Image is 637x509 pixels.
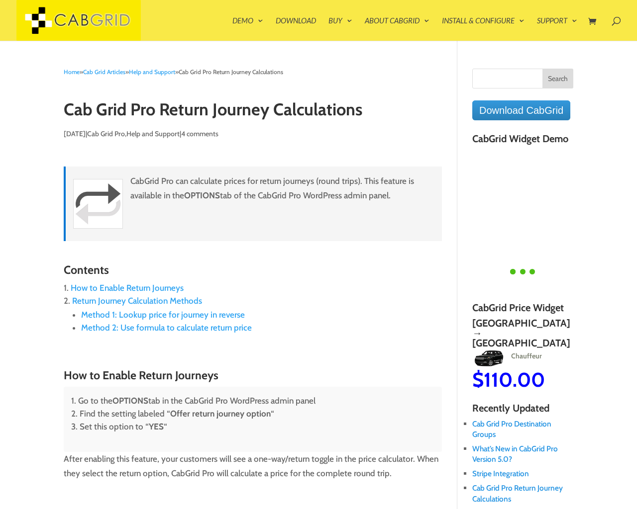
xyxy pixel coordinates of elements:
span: » » » [64,68,283,76]
a: Home [64,68,80,76]
span: 35.00 [484,357,538,382]
h2: Contents [64,264,442,281]
input: Search [542,69,573,88]
span: MPV [500,341,518,350]
a: Download CabGrid [472,100,570,120]
a: Help and Support [129,68,175,76]
a: 4 comments [181,129,218,138]
div: CabGrid Pro can calculate prices for return journeys (round trips). This feature is available in ... [64,167,442,241]
a: How to Enable Return Journeys [71,283,184,293]
div: Cab Grid could not load JavaScript components. Check your plugins and theme/template for conflicts [472,255,573,287]
a: Method 2: Use formula to calculate return price [81,323,252,333]
h4: CabGrid Price Widget [472,302,573,318]
h1: Cab Grid Pro Return Journey Calculations [64,100,442,124]
a: Help and Support [126,129,180,138]
p: | , | [64,127,442,149]
span: [DATE] [64,129,86,138]
strong: OPTIONS [184,190,220,200]
a: Install & Configure [442,17,525,41]
img: MPV [473,340,498,356]
a: Buy [328,17,352,41]
p: After enabling this feature, your customers will see a one-way/return toggle in the price calcula... [64,452,442,489]
a: CabGrid Taxi Plugin [16,14,141,24]
strong: OPTIONS [112,396,148,406]
li: Go to the tab in the CabGrid Pro WordPress admin panel [71,394,434,407]
a: Cab Grid Articles [83,68,125,76]
h2: How to Enable Return Journeys [64,369,442,387]
a: About CabGrid [365,17,429,41]
span: Cab Grid Pro Return Journey Calculations [179,68,283,76]
a: Demo [232,17,263,41]
li: Find the setting labeled “ “ [71,407,434,420]
a: What’s New in CabGrid Pro Version 5.0? [472,444,558,464]
strong: Offer return journey option [170,409,271,419]
h4: CabGrid Widget Demo [472,133,573,149]
li: Set this option to “ “ [71,420,434,433]
h4: Recently Updated [472,403,573,419]
a: Return Journey Calculation Methods [72,296,202,306]
a: Cab Grid Pro Return Journey Calculations [472,483,563,503]
a: Fulham → [GEOGRAPHIC_DATA]MPVMPV$35.00 [473,318,574,380]
img: Return journey icon [73,179,123,229]
h2: Fulham → [GEOGRAPHIC_DATA] [473,318,574,338]
a: Support [537,17,577,41]
a: Stripe Integration [472,469,529,478]
div: Loading. Please wait... [507,255,539,287]
a: Cab Grid Pro [87,129,125,138]
strong: YES [149,422,164,431]
a: Download [276,17,316,41]
a: Cab Grid Pro Destination Groups [472,419,551,439]
span: $ [473,357,484,382]
a: Method 1: Lookup price for journey in reverse [81,310,245,320]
